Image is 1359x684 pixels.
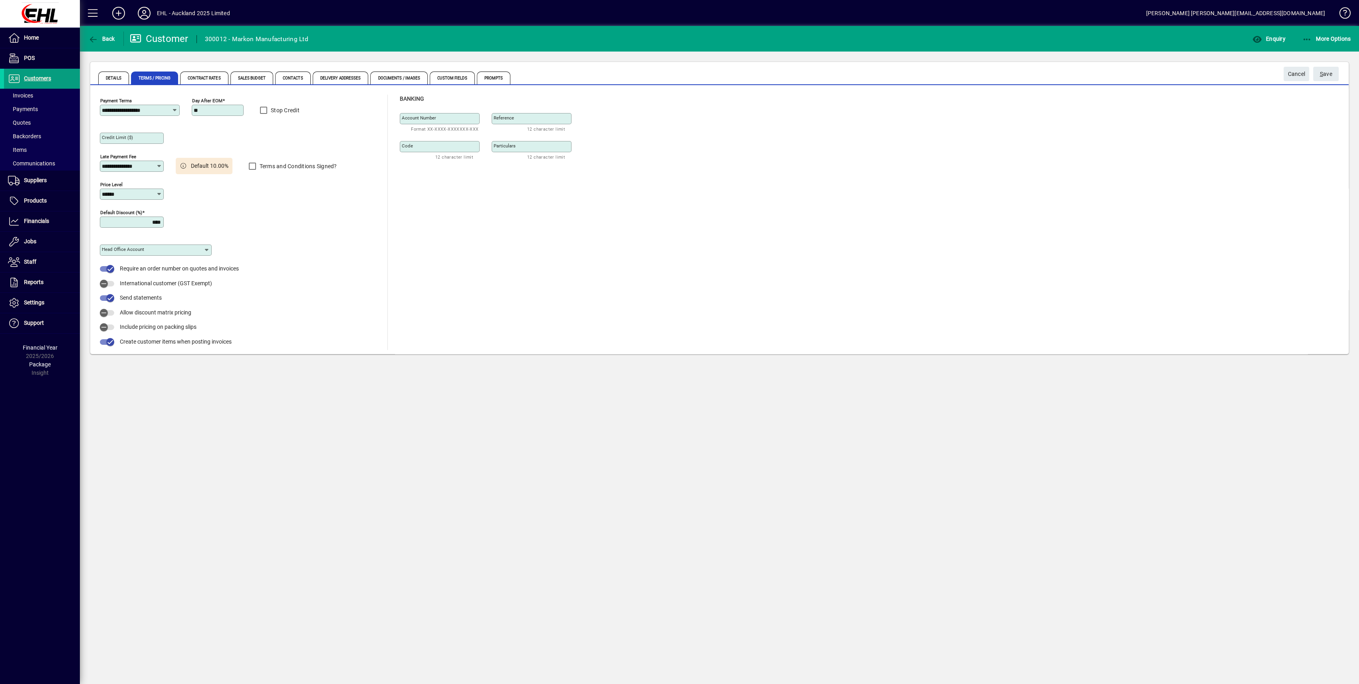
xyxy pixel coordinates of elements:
[1146,7,1325,20] div: [PERSON_NAME] [PERSON_NAME][EMAIL_ADDRESS][DOMAIN_NAME]
[8,133,41,139] span: Backorders
[370,72,428,84] span: Documents / Images
[24,299,44,306] span: Settings
[120,265,239,272] span: Require an order number on quotes and invoices
[24,55,35,61] span: POS
[411,124,478,133] mat-hint: Format XX-XXXX-XXXXXXX-XXX
[205,33,308,46] div: 300012 - Markon Manufacturing Ltd
[100,210,142,215] mat-label: Default Discount (%)
[100,182,123,187] mat-label: Price Level
[4,211,80,231] a: Financials
[157,7,230,20] div: EHL - Auckland 2025 Limited
[313,72,369,84] span: Delivery Addresses
[120,324,196,330] span: Include pricing on packing slips
[8,92,33,99] span: Invoices
[4,143,80,157] a: Items
[494,115,514,121] mat-label: Reference
[24,238,36,245] span: Jobs
[8,160,55,167] span: Communications
[120,338,232,345] span: Create customer items when posting invoices
[24,218,49,224] span: Financials
[8,147,27,153] span: Items
[275,72,311,84] span: Contacts
[29,361,51,368] span: Package
[102,247,144,252] mat-label: Head Office Account
[100,154,136,159] mat-label: Late Payment Fee
[4,293,80,313] a: Settings
[430,72,474,84] span: Custom Fields
[494,143,516,149] mat-label: Particulars
[1252,36,1285,42] span: Enquiry
[1320,68,1332,81] span: ave
[1300,32,1353,46] button: More Options
[1313,67,1339,81] button: Save
[8,119,31,126] span: Quotes
[1302,36,1351,42] span: More Options
[192,98,222,103] mat-label: Day after EOM
[1284,67,1309,81] button: Cancel
[120,280,212,286] span: International customer (GST Exempt)
[80,32,124,46] app-page-header-button: Back
[230,72,273,84] span: Sales Budget
[100,98,132,103] mat-label: Payment Terms
[4,28,80,48] a: Home
[120,294,162,301] span: Send statements
[24,258,36,265] span: Staff
[102,135,133,140] mat-label: Credit Limit ($)
[24,320,44,326] span: Support
[4,191,80,211] a: Products
[23,344,58,351] span: Financial Year
[4,171,80,191] a: Suppliers
[24,279,44,285] span: Reports
[4,157,80,170] a: Communications
[4,102,80,116] a: Payments
[24,34,39,41] span: Home
[1333,2,1349,28] a: Knowledge Base
[1288,68,1305,81] span: Cancel
[131,72,179,84] span: Terms / Pricing
[120,309,191,316] span: Allow discount matrix pricing
[86,32,117,46] button: Back
[4,272,80,292] a: Reports
[8,106,38,112] span: Payments
[4,252,80,272] a: Staff
[4,129,80,143] a: Backorders
[130,32,188,45] div: Customer
[527,124,565,133] mat-hint: 12 character limit
[24,75,51,82] span: Customers
[4,313,80,333] a: Support
[4,232,80,252] a: Jobs
[191,162,228,170] span: Default 10.00%
[402,115,436,121] mat-label: Account number
[24,197,47,204] span: Products
[24,177,47,183] span: Suppliers
[88,36,115,42] span: Back
[402,143,413,149] mat-label: Code
[258,162,337,170] label: Terms and Conditions Signed?
[477,72,511,84] span: Prompts
[269,106,300,114] label: Stop Credit
[131,6,157,20] button: Profile
[4,116,80,129] a: Quotes
[527,152,565,161] mat-hint: 12 character limit
[180,72,228,84] span: Contract Rates
[4,89,80,102] a: Invoices
[1250,32,1287,46] button: Enquiry
[98,72,129,84] span: Details
[400,95,424,102] span: Banking
[1320,71,1323,77] span: S
[435,152,473,161] mat-hint: 12 character limit
[4,48,80,68] a: POS
[106,6,131,20] button: Add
